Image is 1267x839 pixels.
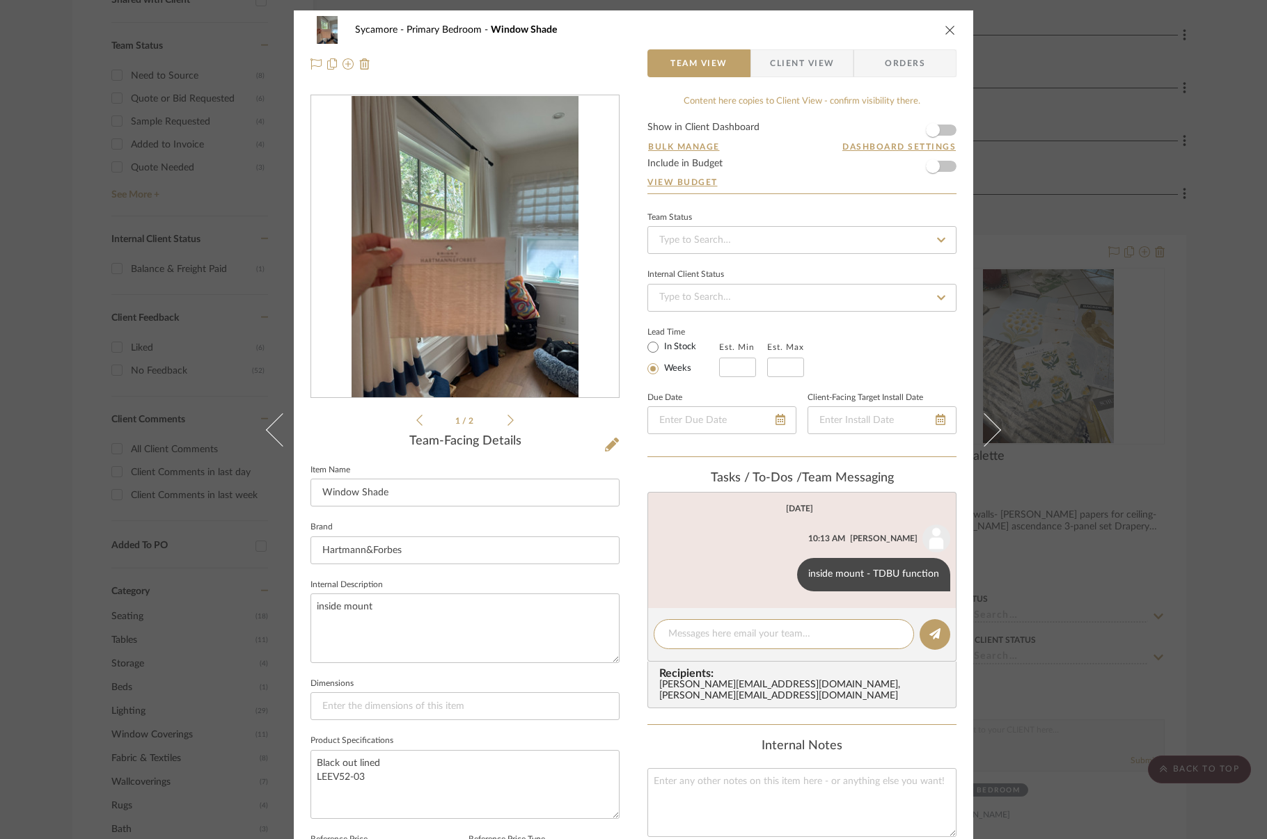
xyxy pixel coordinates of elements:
[647,338,719,377] mat-radio-group: Select item type
[869,49,941,77] span: Orders
[491,25,557,35] span: Window Shade
[647,471,957,486] div: team Messaging
[647,406,796,434] input: Enter Due Date
[455,417,462,425] span: 1
[808,532,845,545] div: 10:13 AM
[659,680,950,702] div: [PERSON_NAME][EMAIL_ADDRESS][DOMAIN_NAME] , [PERSON_NAME][EMAIL_ADDRESS][DOMAIN_NAME]
[355,25,407,35] span: Sycamore
[311,96,619,398] div: 0
[922,525,950,552] img: user_avatar.png
[647,739,957,754] div: Internal Notes
[352,96,578,398] img: 4c81387e-e852-4d55-9ea0-4fd0e8396bbb_436x436.jpg
[647,271,724,278] div: Internal Client Status
[310,467,350,474] label: Item Name
[842,141,957,153] button: Dashboard Settings
[719,342,755,352] label: Est. Min
[647,214,692,221] div: Team Status
[310,536,620,564] input: Enter Brand
[469,417,475,425] span: 2
[310,582,383,589] label: Internal Description
[850,532,918,545] div: [PERSON_NAME]
[647,141,721,153] button: Bulk Manage
[670,49,727,77] span: Team View
[647,394,682,401] label: Due Date
[310,524,333,531] label: Brand
[407,25,491,35] span: Primary Bedroom
[647,326,719,338] label: Lead Time
[462,417,469,425] span: /
[661,341,696,353] label: In Stock
[310,434,620,449] div: Team-Facing Details
[310,479,620,506] input: Enter Item Name
[661,362,691,375] label: Weeks
[808,394,923,401] label: Client-Facing Target Install Date
[310,692,620,720] input: Enter the dimensions of this item
[797,558,950,591] div: inside mount - TDBU function
[310,737,393,744] label: Product Specifications
[786,504,813,513] div: [DATE]
[310,680,354,687] label: Dimensions
[647,226,957,254] input: Type to Search…
[770,49,834,77] span: Client View
[659,667,950,680] span: Recipients:
[944,24,957,36] button: close
[808,406,957,434] input: Enter Install Date
[767,342,804,352] label: Est. Max
[647,95,957,109] div: Content here copies to Client View - confirm visibility there.
[647,177,957,188] a: View Budget
[310,16,344,44] img: 4c81387e-e852-4d55-9ea0-4fd0e8396bbb_48x40.jpg
[647,284,957,312] input: Type to Search…
[711,472,802,484] span: Tasks / To-Dos /
[359,58,370,70] img: Remove from project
